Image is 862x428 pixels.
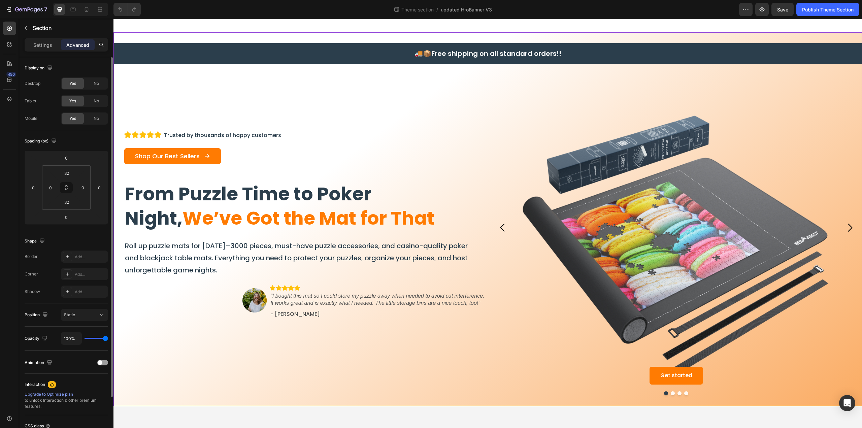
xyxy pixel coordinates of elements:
div: Corner [25,271,38,277]
p: Shop Our Best Sellers [22,132,86,143]
img: gempages_572516426103981280-187af8f9-214c-4670-b098-9ce9582b5f77.png [156,266,187,272]
input: 0 [94,183,104,193]
div: Add... [75,254,106,260]
p: It works great and is exactly what I needed. The little storage bins are a nice touch, too!" [157,281,371,288]
img: logo_orange.svg [11,11,16,16]
p: - [PERSON_NAME] [157,291,371,300]
p: Advanced [66,41,89,48]
p: Roll up puzzle mats for [DATE]–3000 pieces, must-have puzzle accessories, and casino-quality poke... [11,221,360,257]
span: Yes [69,116,76,122]
div: Position [25,310,49,320]
button: Dot [551,372,555,376]
p: Section [33,24,93,32]
div: Keywords by Traffic [74,40,113,44]
div: Domain: [DOMAIN_NAME] [18,18,74,23]
img: tab_domain_overview_orange.svg [18,39,24,44]
h2: Trusted by thousands of happy customers [50,112,168,121]
h2: From Puzzle Time to Poker Night, [11,162,361,212]
div: Shape [25,237,46,246]
span: Theme section [400,6,435,13]
button: 7 [3,3,50,16]
img: gempages_572516426103981280-ffc88641-6539-4067-9bee-0c4eac61e4a7.png [126,266,156,297]
button: Carousel Back Arrow [378,198,400,220]
p: Settings [33,41,52,48]
div: Mobile [25,116,37,122]
div: Shadow [25,289,40,295]
button: Carousel Next Arrow [725,198,748,220]
span: We’ve Got the Mat for That [69,186,321,212]
span: Yes [69,80,76,87]
div: Interaction [25,382,45,388]
input: 0 [60,212,73,222]
span: Yes [69,98,76,104]
input: 0 [60,153,73,163]
input: Auto [61,332,81,344]
div: Desktop [25,80,40,87]
div: Publish Theme Section [802,6,854,13]
img: gempages_572516426103981280-187af8f9-214c-4670-b098-9ce9582b5f77.png [11,112,48,119]
button: Publish Theme Section [796,3,859,16]
span: No [94,98,99,104]
div: Add... [75,289,106,295]
div: Spacing (px) [25,137,58,146]
span: Save [777,7,788,12]
div: Add... [75,271,106,277]
img: website_grey.svg [11,18,16,23]
p: "I bought this mat so I could store my puzzle away when needed to avoid cat interference. [157,274,371,281]
div: Undo/Redo [113,3,141,16]
div: Animation [25,358,54,367]
span: / [436,6,438,13]
input: 0px [45,183,56,193]
div: Get started [547,352,579,362]
input: 2xl [60,168,73,178]
button: Dot [571,372,575,376]
span: Static [64,312,75,317]
button: Static [61,309,108,321]
button: Dot [564,372,568,376]
button: Save [771,3,794,16]
div: Display on [25,64,54,73]
iframe: Design area [113,19,862,428]
div: Border [25,254,38,260]
div: Tablet [25,98,36,104]
a: Shop Our Best Sellers [11,129,107,145]
div: Opacity [25,334,49,343]
p: 7 [44,5,47,13]
div: 450 [6,72,16,77]
div: v 4.0.25 [19,11,33,16]
span: No [94,80,99,87]
button: Dot [557,372,561,376]
span: No [94,116,99,122]
input: 2xl [60,197,73,207]
input: 0px [78,183,88,193]
div: Upgrade to Optimize plan [25,391,108,397]
img: tab_keywords_by_traffic_grey.svg [67,39,72,44]
span: updated HroBanner V3 [441,6,492,13]
input: 0 [28,183,38,193]
div: to unlock Interaction & other premium features. [25,391,108,409]
div: Open Intercom Messenger [839,395,855,411]
span: 🚚📦 [301,30,318,39]
div: Domain Overview [26,40,60,44]
div: Background Image [405,51,721,367]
